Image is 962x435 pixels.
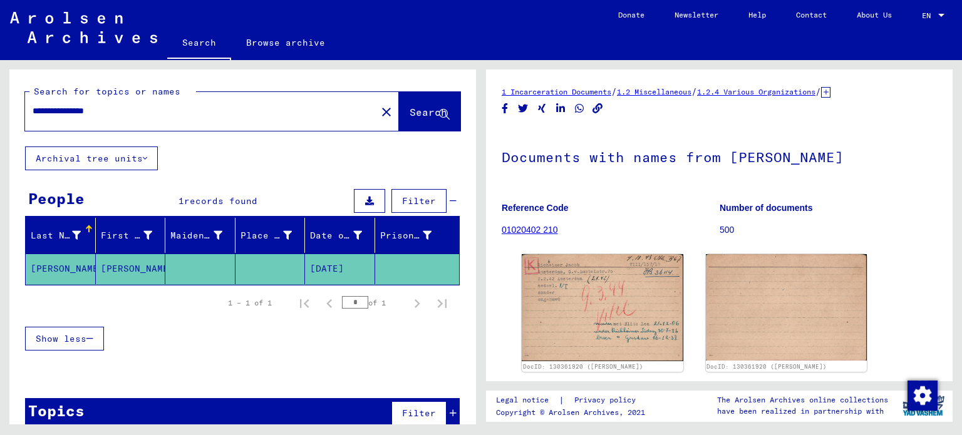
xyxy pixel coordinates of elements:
a: Legal notice [496,394,559,407]
a: Browse archive [231,28,340,58]
button: Archival tree units [25,146,158,170]
button: Search [399,92,460,131]
div: Last Name [31,229,81,242]
mat-header-cell: Last Name [26,218,96,253]
div: 1 – 1 of 1 [228,297,272,309]
div: First Name [101,225,168,245]
div: People [28,187,85,210]
div: Topics [28,399,85,422]
div: | [496,394,651,407]
img: 002.jpg [706,254,867,361]
mat-header-cell: Maiden Name [165,218,235,253]
span: Filter [402,195,436,207]
div: Place of Birth [240,225,308,245]
p: 500 [720,223,937,237]
span: / [691,86,697,97]
a: Privacy policy [564,394,651,407]
button: Share on LinkedIn [554,101,567,116]
div: Date of Birth [310,225,378,245]
img: yv_logo.png [900,390,947,421]
div: Last Name [31,225,96,245]
div: Maiden Name [170,229,222,242]
span: Filter [402,407,436,419]
div: Maiden Name [170,225,238,245]
button: Show less [25,327,104,351]
span: EN [922,11,936,20]
button: Share on Twitter [517,101,530,116]
span: Show less [36,333,86,344]
mat-header-cell: First Name [96,218,166,253]
div: Change consent [907,380,937,410]
button: Filter [391,401,447,425]
button: Share on Facebook [499,101,512,116]
button: Filter [391,189,447,213]
mat-icon: close [379,105,394,120]
p: The Arolsen Archives online collections [717,394,888,406]
div: Place of Birth [240,229,292,242]
span: records found [184,195,257,207]
h1: Documents with names from [PERSON_NAME] [502,128,937,183]
mat-cell: [PERSON_NAME] [96,253,166,284]
a: 1.2.4 Various Organizations [697,87,815,96]
img: Arolsen_neg.svg [10,12,157,43]
span: / [815,86,821,97]
a: DocID: 130361920 ([PERSON_NAME]) [706,363,827,370]
b: Reference Code [502,203,569,213]
button: First page [292,290,317,315]
span: / [611,86,617,97]
a: 1 Incarceration Documents [502,87,611,96]
span: 1 [178,195,184,207]
div: Date of Birth [310,229,362,242]
b: Number of documents [720,203,813,213]
div: Prisoner # [380,229,432,242]
mat-header-cell: Place of Birth [235,218,306,253]
a: Search [167,28,231,60]
button: Last page [430,290,455,315]
a: 1.2 Miscellaneous [617,87,691,96]
p: have been realized in partnership with [717,406,888,417]
button: Next page [405,290,430,315]
img: Change consent [908,381,938,411]
button: Previous page [317,290,342,315]
mat-header-cell: Prisoner # [375,218,460,253]
a: DocID: 130361920 ([PERSON_NAME]) [523,363,643,370]
div: of 1 [342,297,405,309]
span: Search [410,106,447,118]
div: Prisoner # [380,225,448,245]
mat-cell: [DATE] [305,253,375,284]
img: 001.jpg [522,254,683,361]
div: First Name [101,229,153,242]
mat-cell: [PERSON_NAME] [26,253,96,284]
mat-header-cell: Date of Birth [305,218,375,253]
a: 01020402 210 [502,225,558,235]
button: Copy link [591,101,604,116]
button: Clear [374,99,399,124]
button: Share on Xing [535,101,549,116]
mat-label: Search for topics or names [34,86,180,97]
p: Copyright © Arolsen Archives, 2021 [496,407,651,418]
button: Share on WhatsApp [573,101,586,116]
